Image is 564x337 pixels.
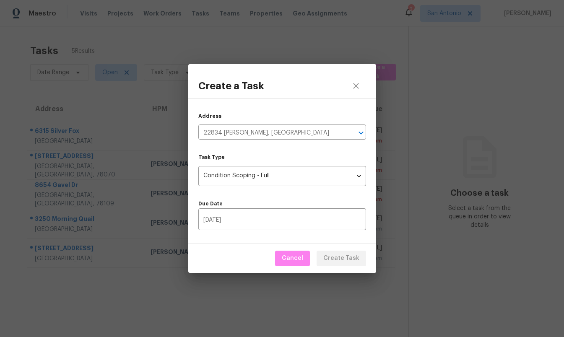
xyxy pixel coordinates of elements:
label: Due Date [198,201,366,206]
label: Address [198,114,221,119]
span: Cancel [282,253,303,264]
div: Condition Scoping - Full [198,166,366,187]
button: Cancel [275,251,310,266]
label: Task Type [198,155,366,160]
button: Open [355,127,367,139]
input: Search by address [198,127,343,140]
h3: Create a Task [198,80,264,92]
button: close [346,76,366,96]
